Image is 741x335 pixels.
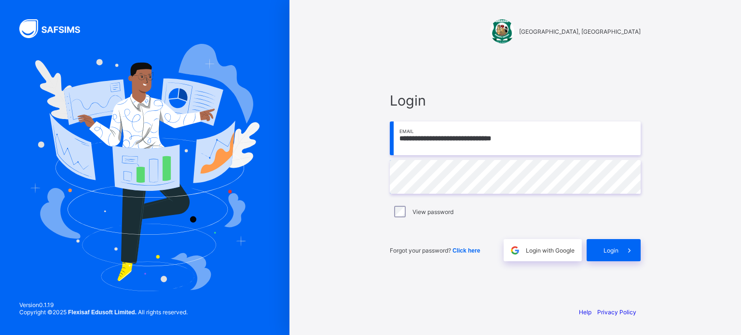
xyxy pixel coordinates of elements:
[526,247,575,254] span: Login with Google
[509,245,521,256] img: google.396cfc9801f0270233282035f929180a.svg
[519,28,641,35] span: [GEOGRAPHIC_DATA], [GEOGRAPHIC_DATA]
[412,208,453,215] label: View password
[597,308,636,316] a: Privacy Policy
[579,308,591,316] a: Help
[390,92,641,109] span: Login
[30,44,260,291] img: Hero Image
[19,301,188,308] span: Version 0.1.19
[453,247,480,254] a: Click here
[390,247,480,254] span: Forgot your password?
[68,309,137,316] strong: Flexisaf Edusoft Limited.
[19,308,188,316] span: Copyright © 2025 All rights reserved.
[19,19,92,38] img: SAFSIMS Logo
[604,247,618,254] span: Login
